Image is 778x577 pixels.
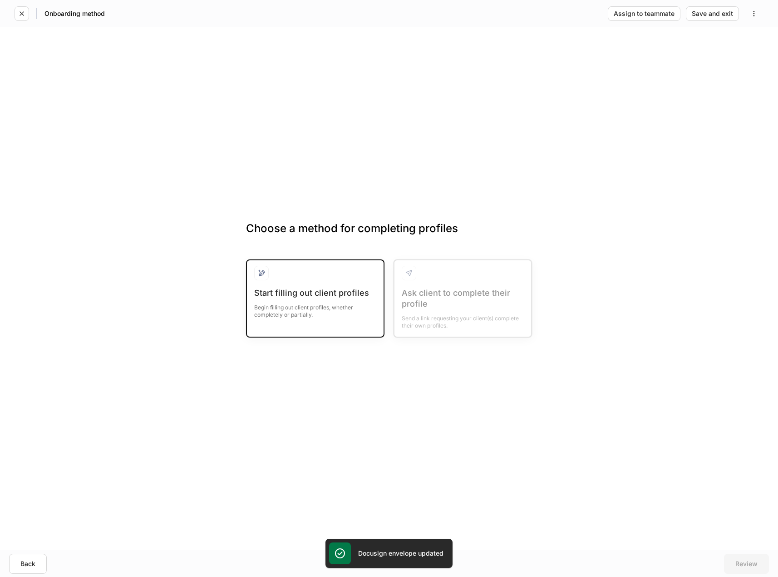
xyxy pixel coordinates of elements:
[254,298,376,318] div: Begin filling out client profiles, whether completely or partially.
[254,288,376,298] div: Start filling out client profiles
[44,9,105,18] h5: Onboarding method
[614,10,675,17] div: Assign to teammate
[20,561,35,567] div: Back
[246,221,532,250] h3: Choose a method for completing profiles
[358,549,443,558] h5: Docusign envelope updated
[608,6,680,21] button: Assign to teammate
[692,10,733,17] div: Save and exit
[686,6,739,21] button: Save and exit
[9,554,47,574] button: Back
